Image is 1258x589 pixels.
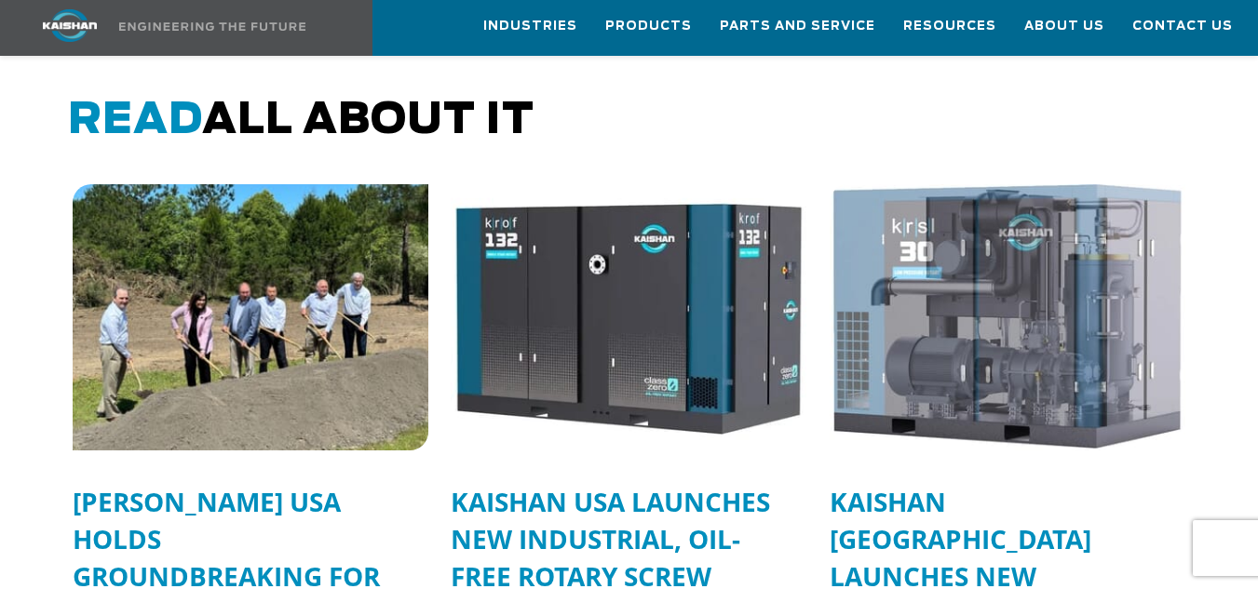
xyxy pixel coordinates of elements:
span: Read [68,100,202,141]
span: Industries [483,16,577,37]
img: kaishan groundbreaking for expansion [55,171,446,464]
a: Parts and Service [720,1,875,51]
span: Parts and Service [720,16,875,37]
span: About Us [1024,16,1104,37]
span: Products [605,16,692,37]
img: krof 32 [451,184,806,450]
a: About Us [1024,1,1104,51]
img: krsl see-through [830,184,1185,450]
h2: all about it [68,95,1197,147]
a: Resources [903,1,996,51]
a: Products [605,1,692,51]
a: Contact Us [1132,1,1233,51]
span: Resources [903,16,996,37]
img: Engineering the future [119,22,305,31]
a: Industries [483,1,577,51]
span: Contact Us [1132,16,1233,37]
